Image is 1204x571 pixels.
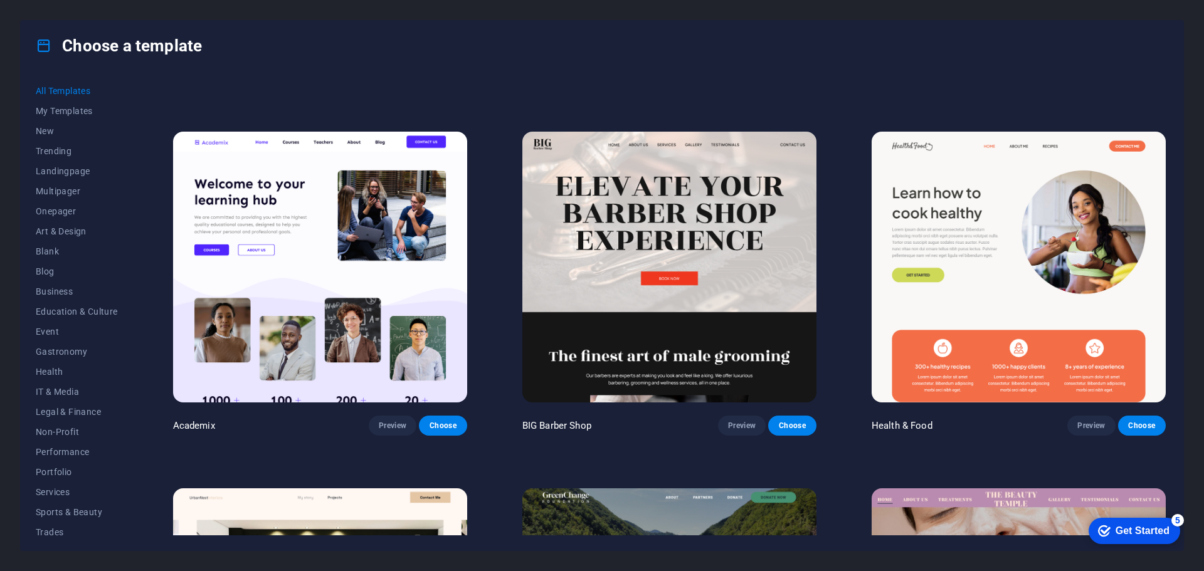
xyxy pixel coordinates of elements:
span: Portfolio [36,467,118,477]
span: Sports & Beauty [36,507,118,517]
span: Non-Profit [36,427,118,437]
button: Landingpage [36,161,118,181]
p: Health & Food [872,419,932,432]
span: Preview [728,421,756,431]
span: Choose [1128,421,1156,431]
button: Trending [36,141,118,161]
span: Multipager [36,186,118,196]
button: IT & Media [36,382,118,402]
button: New [36,121,118,141]
p: BIG Barber Shop [522,419,591,432]
button: Choose [419,416,467,436]
img: Health & Food [872,132,1166,402]
span: My Templates [36,106,118,116]
span: Landingpage [36,166,118,176]
button: Onepager [36,201,118,221]
p: Academix [173,419,215,432]
button: Education & Culture [36,301,118,322]
img: BIG Barber Shop [522,132,816,402]
span: Event [36,327,118,337]
button: My Templates [36,101,118,121]
button: Gastronomy [36,342,118,362]
span: Legal & Finance [36,407,118,417]
button: Choose [768,416,816,436]
span: Business [36,286,118,296]
h4: Choose a template [36,36,202,56]
button: Blog [36,261,118,281]
span: All Templates [36,86,118,96]
span: Preview [1077,421,1105,431]
button: Art & Design [36,221,118,241]
button: Preview [369,416,416,436]
span: Services [36,487,118,497]
button: Performance [36,442,118,462]
span: IT & Media [36,387,118,397]
button: Non-Profit [36,422,118,442]
span: Gastronomy [36,347,118,357]
iframe: To enrich screen reader interactions, please activate Accessibility in Grammarly extension settings [1079,511,1185,549]
button: Health [36,362,118,382]
span: Preview [379,421,406,431]
span: Trades [36,527,118,537]
button: Business [36,281,118,301]
span: Blog [36,266,118,276]
button: Portfolio [36,462,118,482]
button: Event [36,322,118,342]
span: Choose [429,421,457,431]
span: Trending [36,146,118,156]
span: Onepager [36,206,118,216]
span: New [36,126,118,136]
button: Services [36,482,118,502]
button: Preview [718,416,766,436]
span: Art & Design [36,226,118,236]
button: Trades [36,522,118,542]
span: Education & Culture [36,306,118,317]
span: Choose [778,421,806,431]
button: Blank [36,241,118,261]
span: Blank [36,246,118,256]
span: Health [36,367,118,377]
button: Legal & Finance [36,402,118,422]
button: Sports & Beauty [36,502,118,522]
img: Academix [173,132,467,402]
button: Multipager [36,181,118,201]
span: Performance [36,447,118,457]
button: Preview [1067,416,1115,436]
button: All Templates [36,81,118,101]
button: Choose [1118,416,1166,436]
